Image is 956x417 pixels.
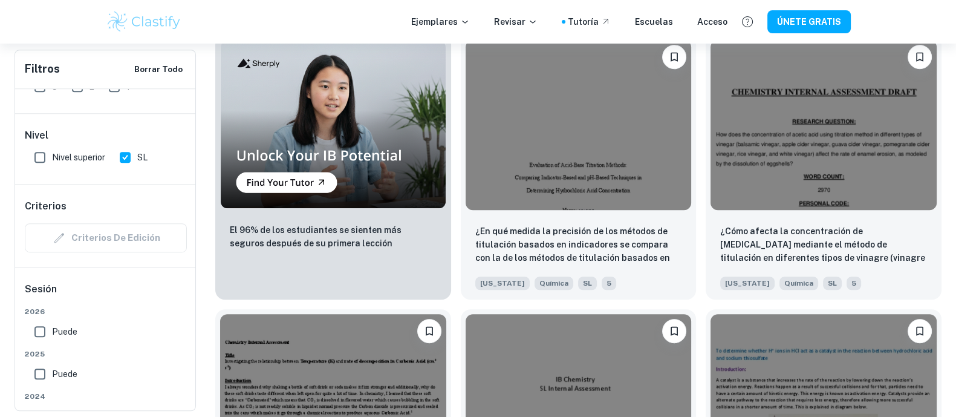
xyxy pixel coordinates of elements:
[52,153,105,162] font: Nivel superior
[828,279,837,287] font: SL
[706,35,941,299] a: Inicie sesión para marcar ejemplos como favoritos¿Cómo afecta la concentración de ácido acético m...
[725,279,770,287] font: [US_STATE]
[134,65,183,74] font: Borrar todo
[25,307,45,316] font: 2026
[710,40,937,209] img: Miniatura de ejemplo de Química IA: ¿Cómo afecta la concentración de ácido acético?
[720,225,927,266] p: ¿Cómo afecta la concentración de ácido acético mediante el método de titulación en diferentes tip...
[475,226,670,289] font: ¿En qué medida la precisión de los métodos de titulación basados ​​en indicadores se compara con ...
[25,283,57,295] font: Sesión
[52,327,77,337] font: Puede
[635,17,673,27] font: Escuelas
[737,11,758,32] button: Ayuda y comentarios
[411,17,458,27] font: Ejemplares
[606,279,611,287] font: 5
[568,17,599,27] font: Tutoría
[25,223,187,252] div: Los filtros de criterios no están disponibles al buscar por tema
[417,319,441,343] button: Inicie sesión para marcar ejemplos como favoritos
[583,279,592,287] font: SL
[568,15,611,28] a: Tutoría
[539,279,568,287] font: Química
[777,18,841,27] font: ÚNETE GRATIS
[697,15,727,28] a: Acceso
[466,40,692,209] img: Miniatura de ejemplo de IA de Química: ¿En qué medida la precisión de los indicadores
[908,319,932,343] button: Inicie sesión para marcar ejemplos como favoritos
[720,226,925,329] font: ¿Cómo afecta la concentración de [MEDICAL_DATA] mediante el método de titulación en diferentes ti...
[106,10,183,34] img: Logotipo de Clastify
[131,60,186,79] button: Borrar todo
[851,279,856,287] font: 5
[908,45,932,69] button: Inicie sesión para marcar ejemplos como favoritos
[662,45,686,69] button: Inicie sesión para marcar ejemplos como favoritos
[25,392,46,401] font: 2024
[494,17,525,27] font: Revisar
[52,82,57,91] font: 3
[767,10,851,33] button: ÚNETE GRATIS
[89,82,94,91] font: 2
[475,225,682,266] p: ¿En qué medida la precisión de los métodos de titulación basados ​​en indicadores se compara con ...
[52,369,77,379] font: Puede
[25,130,48,141] font: Nivel
[215,35,451,299] a: Uña del pulgarEl 96% de los estudiantes se sienten más seguros después de su primera lección
[635,15,673,28] a: Escuelas
[126,82,130,91] font: 1
[25,200,67,212] font: Criterios
[25,350,45,358] font: 2025
[220,40,446,208] img: Uña del pulgar
[662,319,686,343] button: Inicie sesión para marcar ejemplos como favoritos
[137,153,148,162] font: SL
[461,35,697,299] a: Inicie sesión para marcar ejemplos como favoritos¿En qué medida la precisión de los métodos de ti...
[697,17,727,27] font: Acceso
[230,225,402,248] font: El 96% de los estudiantes se sienten más seguros después de su primera lección
[25,62,60,75] font: Filtros
[784,279,813,287] font: Química
[480,279,525,287] font: [US_STATE]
